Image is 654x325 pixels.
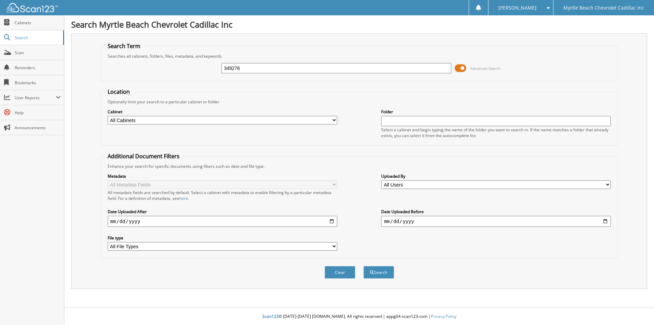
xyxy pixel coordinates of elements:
[104,88,133,95] legend: Location
[431,313,456,319] a: Privacy Policy
[15,50,61,56] span: Scan
[104,99,614,105] div: Optionally limit your search to a particular cabinet or folder
[363,266,394,279] button: Search
[620,292,654,325] iframe: Chat Widget
[179,195,188,201] a: here
[15,110,61,116] span: Help
[108,209,337,215] label: Date Uploaded After
[104,152,183,160] legend: Additional Document Filters
[108,235,337,241] label: File type
[64,308,654,325] div: © [DATE]-[DATE] [DOMAIN_NAME]. All rights reserved | appg04-scan123-com |
[381,109,611,115] label: Folder
[15,80,61,86] span: Bookmarks
[104,42,144,50] legend: Search Term
[71,19,647,30] h1: Search Myrtle Beach Chevrolet Cadillac Inc
[498,6,536,10] span: [PERSON_NAME]
[381,173,611,179] label: Uploaded By
[325,266,355,279] button: Clear
[381,127,611,138] div: Select a cabinet and begin typing the name of the folder you want to search in. If the name match...
[381,209,611,215] label: Date Uploaded Before
[7,3,58,12] img: scan123-logo-white.svg
[563,6,644,10] span: Myrtle Beach Chevrolet Cadillac Inc
[470,66,500,71] span: Advanced Search
[104,53,614,59] div: Searches all cabinets, folders, files, metadata, and keywords
[108,216,337,227] input: start
[15,20,61,26] span: Cabinets
[15,125,61,131] span: Announcements
[15,65,61,71] span: Reminders
[381,216,611,227] input: end
[108,109,337,115] label: Cabinet
[262,313,279,319] span: Scan123
[15,95,56,101] span: User Reports
[108,190,337,201] div: All metadata fields are searched by default. Select a cabinet with metadata to enable filtering b...
[108,173,337,179] label: Metadata
[15,35,60,41] span: Search
[104,163,614,169] div: Enhance your search for specific documents using filters such as date and file type.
